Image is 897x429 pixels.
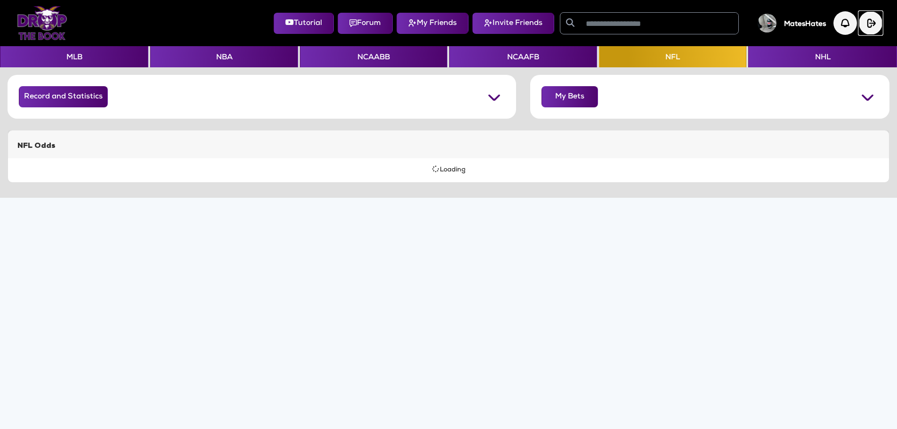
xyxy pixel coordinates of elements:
[150,46,298,67] button: NBA
[784,20,826,29] h5: MatesHates
[833,11,857,35] img: Notification
[17,142,880,151] h5: NFL Odds
[541,86,598,107] button: My Bets
[274,13,334,34] button: Tutorial
[396,13,469,34] button: My Friends
[300,46,447,67] button: NCAABB
[472,13,554,34] button: Invite Friends
[8,166,889,175] div: Loading
[17,6,67,40] img: Logo
[338,13,393,34] button: Forum
[599,46,746,67] button: NFL
[19,86,108,107] button: Record and Statistics
[449,46,597,67] button: NCAAFB
[758,14,776,32] img: User
[748,46,897,67] button: NHL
